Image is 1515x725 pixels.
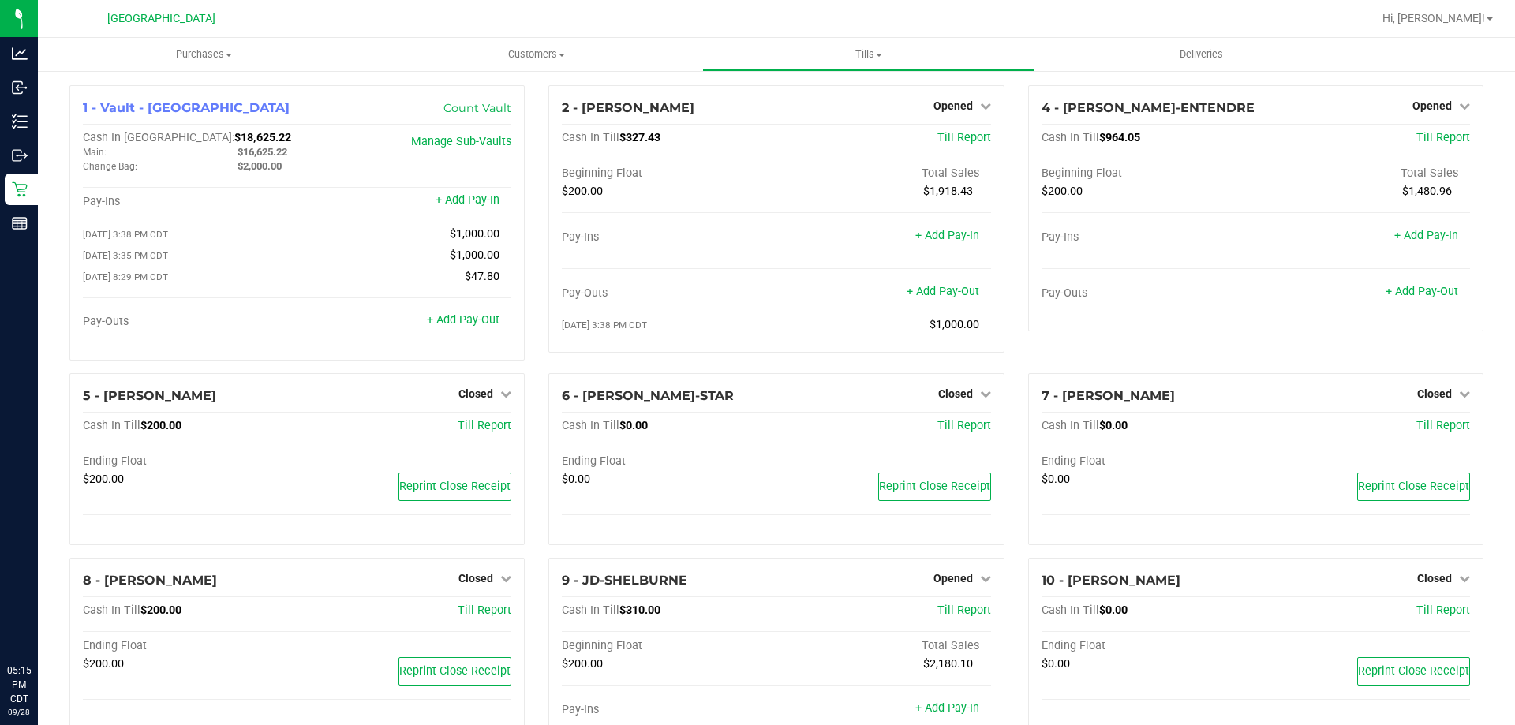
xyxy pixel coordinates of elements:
[937,419,991,432] a: Till Report
[398,473,511,501] button: Reprint Close Receipt
[933,99,973,112] span: Opened
[1357,657,1470,686] button: Reprint Close Receipt
[1357,473,1470,501] button: Reprint Close Receipt
[83,473,124,486] span: $200.00
[12,181,28,197] inline-svg: Retail
[465,270,499,283] span: $47.80
[83,250,168,261] span: [DATE] 3:35 PM CDT
[1042,286,1256,301] div: Pay-Outs
[619,604,660,617] span: $310.00
[399,480,511,493] span: Reprint Close Receipt
[83,229,168,240] span: [DATE] 3:38 PM CDT
[1255,166,1470,181] div: Total Sales
[562,320,647,331] span: [DATE] 3:38 PM CDT
[1099,419,1128,432] span: $0.00
[1412,99,1452,112] span: Opened
[16,599,63,646] iframe: Resource center
[1099,604,1128,617] span: $0.00
[933,572,973,585] span: Opened
[562,573,687,588] span: 9 - JD-SHELBURNE
[450,227,499,241] span: $1,000.00
[436,193,499,207] a: + Add Pay-In
[1417,572,1452,585] span: Closed
[1042,100,1255,115] span: 4 - [PERSON_NAME]-ENTENDRE
[562,100,694,115] span: 2 - [PERSON_NAME]
[450,249,499,262] span: $1,000.00
[83,195,297,209] div: Pay-Ins
[411,135,511,148] a: Manage Sub-Vaults
[1358,664,1469,678] span: Reprint Close Receipt
[562,286,776,301] div: Pay-Outs
[1042,639,1256,653] div: Ending Float
[1358,480,1469,493] span: Reprint Close Receipt
[1042,454,1256,469] div: Ending Float
[1416,604,1470,617] a: Till Report
[12,80,28,95] inline-svg: Inbound
[83,419,140,432] span: Cash In Till
[12,148,28,163] inline-svg: Outbound
[458,604,511,617] a: Till Report
[83,657,124,671] span: $200.00
[562,473,590,486] span: $0.00
[1158,47,1244,62] span: Deliveries
[398,657,511,686] button: Reprint Close Receipt
[140,419,181,432] span: $200.00
[238,160,282,172] span: $2,000.00
[907,285,979,298] a: + Add Pay-Out
[83,131,234,144] span: Cash In [GEOGRAPHIC_DATA]:
[458,572,493,585] span: Closed
[38,38,370,71] a: Purchases
[1042,573,1180,588] span: 10 - [PERSON_NAME]
[562,166,776,181] div: Beginning Float
[937,604,991,617] a: Till Report
[915,229,979,242] a: + Add Pay-In
[7,706,31,718] p: 09/28
[83,604,140,617] span: Cash In Till
[562,185,603,198] span: $200.00
[619,419,648,432] span: $0.00
[458,387,493,400] span: Closed
[83,271,168,282] span: [DATE] 8:29 PM CDT
[930,318,979,331] span: $1,000.00
[562,230,776,245] div: Pay-Ins
[458,419,511,432] a: Till Report
[107,12,215,25] span: [GEOGRAPHIC_DATA]
[1099,131,1140,144] span: $964.05
[371,47,701,62] span: Customers
[1042,230,1256,245] div: Pay-Ins
[234,131,291,144] span: $18,625.22
[1042,185,1083,198] span: $200.00
[238,146,287,158] span: $16,625.22
[7,663,31,706] p: 05:15 PM CDT
[879,480,990,493] span: Reprint Close Receipt
[83,315,297,329] div: Pay-Outs
[1042,131,1099,144] span: Cash In Till
[1416,131,1470,144] a: Till Report
[562,703,776,717] div: Pay-Ins
[38,47,370,62] span: Purchases
[923,657,973,671] span: $2,180.10
[83,454,297,469] div: Ending Float
[1416,419,1470,432] a: Till Report
[83,639,297,653] div: Ending Float
[1417,387,1452,400] span: Closed
[1042,166,1256,181] div: Beginning Float
[562,419,619,432] span: Cash In Till
[1394,229,1458,242] a: + Add Pay-In
[703,47,1034,62] span: Tills
[562,604,619,617] span: Cash In Till
[1042,657,1070,671] span: $0.00
[370,38,702,71] a: Customers
[443,101,511,115] a: Count Vault
[83,161,137,172] span: Change Bag:
[937,131,991,144] a: Till Report
[562,639,776,653] div: Beginning Float
[562,454,776,469] div: Ending Float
